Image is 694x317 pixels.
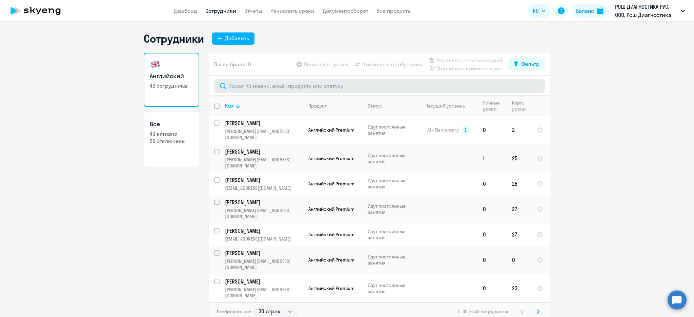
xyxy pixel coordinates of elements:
[612,3,688,19] button: РОШ ДИАГНОСТИКА РУС, ООО, Рош Диагностика постоплата
[533,7,539,15] span: RU
[150,59,161,70] img: english
[225,199,302,206] p: [PERSON_NAME]
[225,148,303,155] a: [PERSON_NAME]
[323,7,368,14] a: Документооборот
[150,82,193,89] p: 43 сотрудника
[477,274,507,302] td: 0
[225,287,303,299] p: [PERSON_NAME][EMAIL_ADDRESS][DOMAIN_NAME]
[225,249,303,257] a: [PERSON_NAME]
[507,173,531,195] td: 25
[368,254,414,266] p: Идут постоянные занятия
[205,7,236,14] a: Сотрудники
[225,249,302,257] p: [PERSON_NAME]
[225,119,303,127] a: [PERSON_NAME]
[368,103,382,109] div: Статус
[477,195,507,223] td: 0
[144,32,204,45] h1: Сотрудники
[225,176,303,184] a: [PERSON_NAME]
[368,178,414,190] p: Идут постоянные занятия
[308,155,354,161] span: Английский Premium
[212,32,254,45] button: Добавить
[225,34,249,42] div: Добавить
[477,144,507,173] td: 1
[426,103,465,109] div: Текущий уровень
[225,236,303,242] p: [EMAIL_ADDRESS][DOMAIN_NAME]
[308,206,354,212] span: Английский Premium
[308,181,354,187] span: Английский Premium
[508,58,545,70] button: Фильтр
[477,116,507,144] td: 0
[427,127,459,133] span: A1 - Elementary
[225,258,303,270] p: [PERSON_NAME][EMAIL_ADDRESS][DOMAIN_NAME]
[507,195,531,223] td: 27
[225,119,302,127] p: [PERSON_NAME]
[225,157,303,169] p: [PERSON_NAME][EMAIL_ADDRESS][DOMAIN_NAME]
[270,7,314,14] a: Начислить уроки
[225,176,302,184] p: [PERSON_NAME]
[507,246,531,274] td: 0
[225,128,303,140] p: [PERSON_NAME][EMAIL_ADDRESS][DOMAIN_NAME]
[597,7,604,14] img: balance
[483,100,502,112] div: Личные уроки
[214,79,545,93] input: Поиск по имени, email, продукту или статусу
[477,173,507,195] td: 0
[225,227,302,234] p: [PERSON_NAME]
[457,309,510,315] span: 1 - 30 из 43 сотрудников
[420,103,477,109] div: Текущий уровень
[507,144,531,173] td: 25
[225,207,303,220] p: [PERSON_NAME][EMAIL_ADDRESS][DOMAIN_NAME]
[144,53,199,107] a: Английский43 сотрудника
[507,223,531,246] td: 27
[368,228,414,241] p: Идут постоянные занятия
[528,4,550,18] button: RU
[225,278,302,285] p: [PERSON_NAME]
[512,100,531,112] div: Корп. уроки
[225,199,303,206] a: [PERSON_NAME]
[615,3,678,19] p: РОШ ДИАГНОСТИКА РУС, ООО, Рош Диагностика постоплата
[308,285,354,291] span: Английский Premium
[225,148,302,155] p: [PERSON_NAME]
[521,60,539,68] div: Фильтр
[368,152,414,164] p: Идут постоянные занятия
[576,7,594,15] div: Баланс
[368,203,414,215] p: Идут постоянные занятия
[512,100,527,112] div: Корп. уроки
[308,103,362,109] div: Продукт
[244,7,262,14] a: Отчеты
[225,185,303,191] p: [EMAIL_ADDRESS][DOMAIN_NAME]
[507,274,531,302] td: 23
[150,120,193,129] h3: Все
[144,112,199,166] a: Все43 активно25 отключены
[308,231,354,237] span: Английский Premium
[477,246,507,274] td: 0
[225,227,303,234] a: [PERSON_NAME]
[150,130,193,137] p: 43 активно
[477,223,507,246] td: 0
[225,103,234,109] div: Имя
[368,124,414,136] p: Идут постоянные занятия
[308,257,354,263] span: Английский Premium
[376,7,412,14] a: Все продукты
[150,137,193,145] p: 25 отключены
[368,282,414,294] p: Идут постоянные занятия
[225,103,303,109] div: Имя
[225,278,303,285] a: [PERSON_NAME]
[150,72,193,81] h3: Английский
[483,100,506,112] div: Личные уроки
[308,127,354,133] span: Английский Premium
[507,116,531,144] td: 2
[308,103,327,109] div: Продукт
[214,60,251,68] span: Вы выбрали: 0
[572,4,608,18] button: Балансbalance
[173,7,197,14] a: Дашборд
[217,309,251,315] span: Отображать по:
[368,103,414,109] div: Статус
